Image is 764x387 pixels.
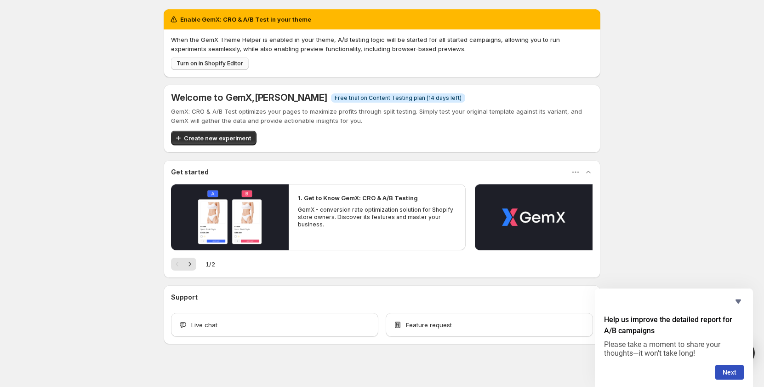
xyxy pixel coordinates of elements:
[205,260,215,269] span: 1 / 2
[171,293,198,302] h3: Support
[180,15,311,24] h2: Enable GemX: CRO & A/B Test in your theme
[252,92,327,103] span: , [PERSON_NAME]
[184,133,251,143] span: Create new experiment
[298,193,418,202] h2: 1. Get to Know GemX: CRO & A/B Testing
[298,206,456,228] p: GemX - conversion rate optimization solution for Shopify store owners. Discover its features and ...
[604,296,744,380] div: Help us improve the detailed report for A/B campaigns
[335,94,462,102] span: Free trial on Content Testing plan (14 days left)
[604,340,744,358] p: Please take a moment to share your thoughts—it won’t take long!
[604,314,744,336] h2: Help us improve the detailed report for A/B campaigns
[475,184,593,250] button: Play video
[171,184,289,250] button: Play video
[406,320,452,329] span: Feature request
[171,107,593,125] p: GemX: CRO & A/B Test optimizes your pages to maximize profits through split testing. Simply test ...
[171,92,327,103] h5: Welcome to GemX
[191,320,217,329] span: Live chat
[177,60,243,67] span: Turn on in Shopify Editor
[715,365,744,380] button: Next question
[183,258,196,271] button: Next
[171,131,257,145] button: Create new experiment
[171,57,249,70] button: Turn on in Shopify Editor
[733,296,744,307] button: Hide survey
[171,35,593,53] p: When the GemX Theme Helper is enabled in your theme, A/B testing logic will be started for all st...
[171,258,196,271] nav: Pagination
[171,168,209,177] h3: Get started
